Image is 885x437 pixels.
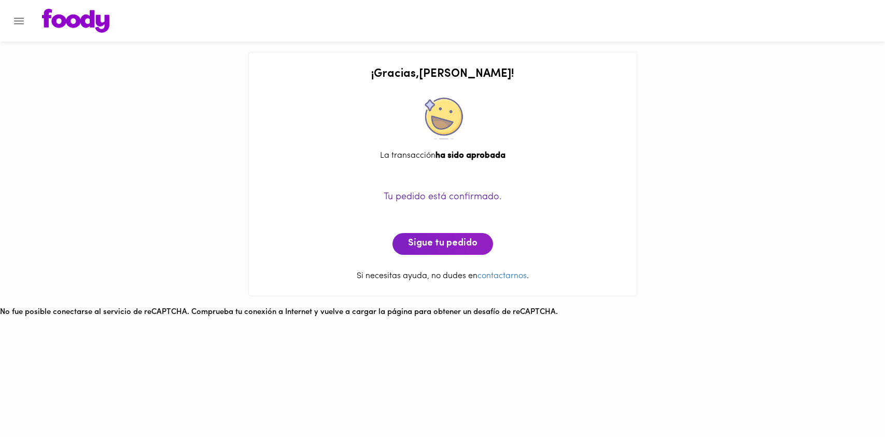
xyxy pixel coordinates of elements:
iframe: Messagebird Livechat Widget [825,377,875,427]
h2: ¡ Gracias , [PERSON_NAME] ! [259,68,626,80]
span: Tu pedido está confirmado. [384,193,502,202]
span: Sigue tu pedido [408,238,477,250]
img: approved.png [422,98,463,140]
a: contactarnos [477,272,527,280]
img: logo.png [42,9,109,33]
b: ha sido aprobada [436,152,505,160]
button: Menu [6,8,32,34]
p: Si necesitas ayuda, no dudes en . [259,270,626,282]
div: La transacción [259,150,626,162]
button: Sigue tu pedido [392,233,493,255]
